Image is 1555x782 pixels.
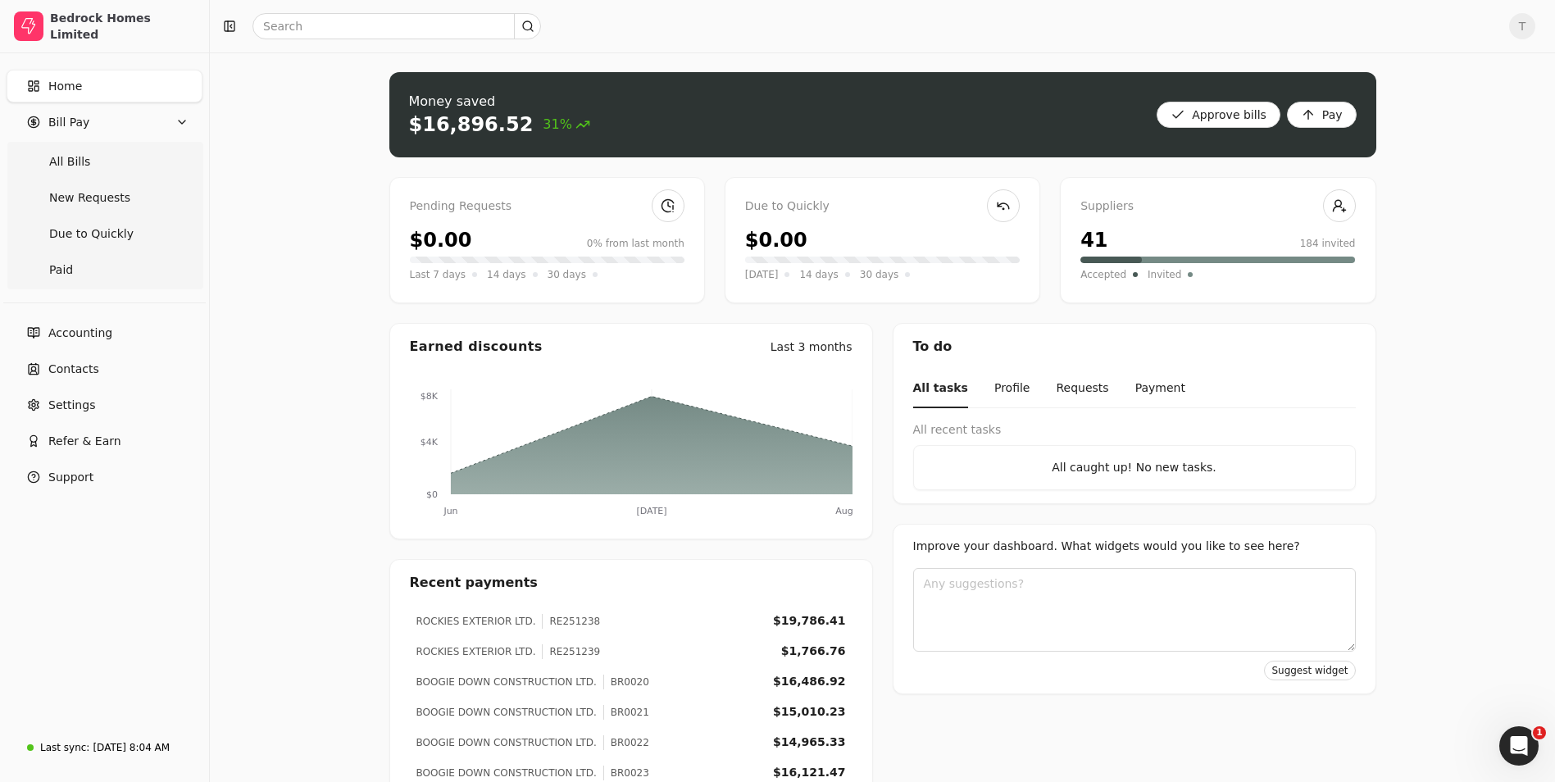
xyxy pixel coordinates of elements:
span: New Requests [49,189,130,207]
button: Approve bills [1157,102,1280,128]
div: Suppliers [1080,198,1355,216]
button: Bill Pay [7,106,202,139]
div: To do [893,324,1375,370]
tspan: $0 [426,489,438,500]
div: Recent payments [390,560,872,606]
span: All Bills [49,153,90,170]
button: Refer & Earn [7,425,202,457]
div: $14,965.33 [773,734,846,751]
div: ROCKIES EXTERIOR LTD. [416,644,536,659]
div: $16,121.47 [773,764,846,781]
span: Settings [48,397,95,414]
a: Contacts [7,352,202,385]
a: Accounting [7,316,202,349]
span: Home [48,78,82,95]
tspan: Aug [835,506,853,516]
tspan: Jun [443,506,457,516]
div: 184 invited [1300,236,1356,251]
button: Profile [994,370,1030,408]
div: $0.00 [745,225,807,255]
tspan: [DATE] [636,506,666,516]
button: Pay [1287,102,1357,128]
div: BR0021 [603,705,649,720]
iframe: Intercom live chat [1499,726,1539,766]
div: Pending Requests [410,198,684,216]
a: Home [7,70,202,102]
span: 14 days [799,266,838,283]
div: $16,486.92 [773,673,846,690]
span: 30 days [860,266,898,283]
tspan: $8K [420,391,438,402]
span: Invited [1148,266,1181,283]
div: $16,896.52 [409,111,534,138]
div: Money saved [409,92,590,111]
tspan: $4K [420,437,438,448]
button: Payment [1135,370,1185,408]
div: $0.00 [410,225,472,255]
span: 30 days [548,266,586,283]
span: Accounting [48,325,112,342]
div: Bedrock Homes Limited [50,10,195,43]
div: Due to Quickly [745,198,1020,216]
div: ROCKIES EXTERIOR LTD. [416,614,536,629]
div: BR0020 [603,675,649,689]
input: Search [252,13,541,39]
button: Requests [1056,370,1108,408]
div: Earned discounts [410,337,543,357]
div: $15,010.23 [773,703,846,721]
span: Contacts [48,361,99,378]
div: BOOGIE DOWN CONSTRUCTION LTD. [416,735,597,750]
div: $19,786.41 [773,612,846,630]
button: Suggest widget [1264,661,1355,680]
div: 41 [1080,225,1107,255]
div: [DATE] 8:04 AM [93,740,170,755]
a: Paid [10,253,199,286]
span: [DATE] [745,266,779,283]
div: Last sync: [40,740,89,755]
a: Due to Quickly [10,217,199,250]
button: T [1509,13,1535,39]
div: Last 3 months [771,339,853,356]
button: Support [7,461,202,493]
div: BOOGIE DOWN CONSTRUCTION LTD. [416,705,597,720]
div: RE251238 [542,614,600,629]
span: Paid [49,261,73,279]
div: BR0022 [603,735,649,750]
span: Last 7 days [410,266,466,283]
a: Last sync:[DATE] 8:04 AM [7,733,202,762]
div: All caught up! No new tasks. [927,459,1342,476]
div: RE251239 [542,644,600,659]
a: Settings [7,389,202,421]
button: All tasks [913,370,968,408]
span: Support [48,469,93,486]
div: $1,766.76 [781,643,846,660]
a: New Requests [10,181,199,214]
span: Accepted [1080,266,1126,283]
div: BR0023 [603,766,649,780]
span: Refer & Earn [48,433,121,450]
div: All recent tasks [913,421,1356,439]
div: 0% from last month [587,236,684,251]
div: BOOGIE DOWN CONSTRUCTION LTD. [416,675,597,689]
span: Bill Pay [48,114,89,131]
span: 31% [543,115,590,134]
a: All Bills [10,145,199,178]
div: Improve your dashboard. What widgets would you like to see here? [913,538,1356,555]
span: 1 [1533,726,1546,739]
span: 14 days [487,266,525,283]
span: Due to Quickly [49,225,134,243]
div: BOOGIE DOWN CONSTRUCTION LTD. [416,766,597,780]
